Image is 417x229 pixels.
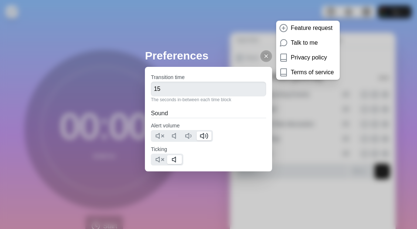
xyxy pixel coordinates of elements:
label: Alert volume [151,123,180,129]
a: Privacy policy [276,50,340,65]
p: Privacy policy [291,53,327,62]
p: The seconds in-between each time block [151,96,266,103]
h2: Preferences [145,47,272,64]
h2: Sound [151,109,266,118]
a: Feature request [276,21,340,35]
p: Talk to me [291,38,318,47]
a: Terms of service [276,65,340,80]
label: Transition time [151,74,184,80]
p: Feature request [291,24,333,33]
label: Ticking [151,146,167,152]
p: Terms of service [291,68,334,77]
